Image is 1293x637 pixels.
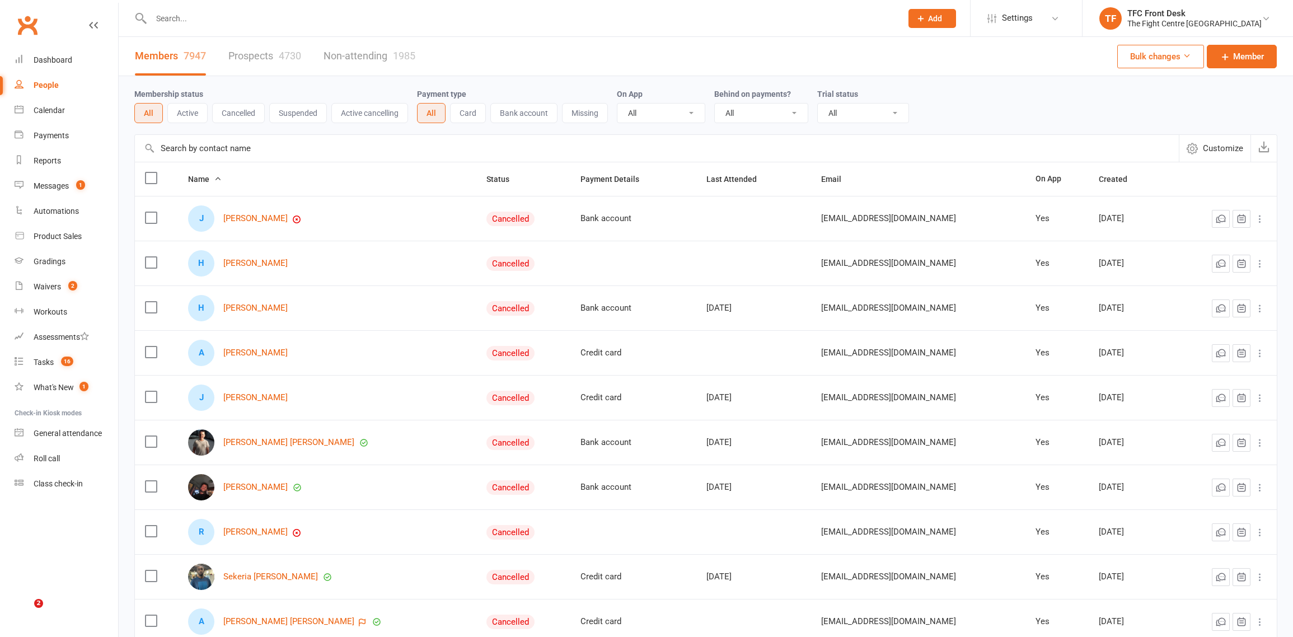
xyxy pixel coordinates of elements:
div: Dashboard [34,55,72,64]
button: Cancelled [212,103,265,123]
div: Yes [1036,483,1079,492]
div: [DATE] [1099,393,1163,402]
img: Sekeria [188,564,214,590]
span: [EMAIL_ADDRESS][DOMAIN_NAME] [821,252,956,274]
button: Missing [562,103,608,123]
div: Bank account [580,303,686,313]
a: Non-attending1985 [324,37,415,76]
div: Tasks [34,358,54,367]
button: Customize [1179,135,1250,162]
button: Name [188,172,222,186]
label: On App [617,90,643,99]
a: [PERSON_NAME] [223,303,288,313]
a: Tasks 16 [15,350,118,375]
div: Yes [1036,259,1079,268]
th: On App [1025,162,1089,196]
span: Member [1233,50,1264,63]
a: [PERSON_NAME] [223,483,288,492]
span: Customize [1203,142,1243,155]
div: Yes [1036,214,1079,223]
a: Waivers 2 [15,274,118,299]
a: Gradings [15,249,118,274]
button: Last Attended [706,172,769,186]
div: Payments [34,131,69,140]
span: 1 [79,382,88,391]
div: [DATE] [1099,572,1163,582]
span: [EMAIL_ADDRESS][DOMAIN_NAME] [821,611,956,632]
div: [DATE] [1099,527,1163,537]
a: People [15,73,118,98]
span: [EMAIL_ADDRESS][DOMAIN_NAME] [821,432,956,453]
a: General attendance kiosk mode [15,421,118,446]
div: [DATE] [706,572,801,582]
div: Yes [1036,303,1079,313]
div: [DATE] [706,393,801,402]
div: Roll call [34,454,60,463]
div: [DATE] [1099,214,1163,223]
a: Roll call [15,446,118,471]
div: Hanna [188,250,214,277]
div: [DATE] [1099,259,1163,268]
div: Assessments [34,332,89,341]
div: [DATE] [1099,438,1163,447]
button: Email [821,172,854,186]
div: Cancelled [486,525,535,540]
span: 2 [68,281,77,291]
div: Credit card [580,348,686,358]
div: Cancelled [486,256,535,271]
span: 1 [76,180,85,190]
div: Calendar [34,106,65,115]
span: [EMAIL_ADDRESS][DOMAIN_NAME] [821,297,956,318]
div: [DATE] [706,303,801,313]
div: [DATE] [1099,303,1163,313]
a: [PERSON_NAME] [223,393,288,402]
a: [PERSON_NAME] [223,348,288,358]
div: Credit card [580,393,686,402]
button: Suspended [269,103,327,123]
span: Status [486,175,522,184]
a: Automations [15,199,118,224]
a: [PERSON_NAME] [223,259,288,268]
a: Workouts [15,299,118,325]
iframe: Intercom live chat [11,599,38,626]
div: [DATE] [1099,617,1163,626]
div: [DATE] [706,438,801,447]
a: Members7947 [135,37,206,76]
div: Bank account [580,214,686,223]
div: Yes [1036,393,1079,402]
div: Cancelled [486,570,535,584]
button: Add [908,9,956,28]
div: Messages [34,181,69,190]
div: Ali Sina [188,608,214,635]
button: Active [167,103,208,123]
div: Cancelled [486,301,535,316]
div: TF [1099,7,1122,30]
label: Membership status [134,90,203,99]
div: [DATE] [1099,348,1163,358]
input: Search... [148,11,894,26]
div: 4730 [279,50,301,62]
div: Hanna [188,295,214,321]
div: Workouts [34,307,67,316]
img: Slater [188,429,214,456]
div: Cancelled [486,480,535,495]
div: Reports [34,156,61,165]
button: Created [1099,172,1140,186]
div: Jonathan [188,205,214,232]
span: 2 [34,599,43,608]
div: What's New [34,383,74,392]
div: Cancelled [486,435,535,450]
div: Bank account [580,438,686,447]
span: [EMAIL_ADDRESS][DOMAIN_NAME] [821,521,956,542]
a: Product Sales [15,224,118,249]
button: Payment Details [580,172,652,186]
div: Yes [1036,438,1079,447]
div: Alahyar [188,340,214,366]
button: All [417,103,446,123]
div: Product Sales [34,232,82,241]
a: Calendar [15,98,118,123]
a: Assessments [15,325,118,350]
span: [EMAIL_ADDRESS][DOMAIN_NAME] [821,566,956,587]
span: [EMAIL_ADDRESS][DOMAIN_NAME] [821,476,956,498]
span: Email [821,175,854,184]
